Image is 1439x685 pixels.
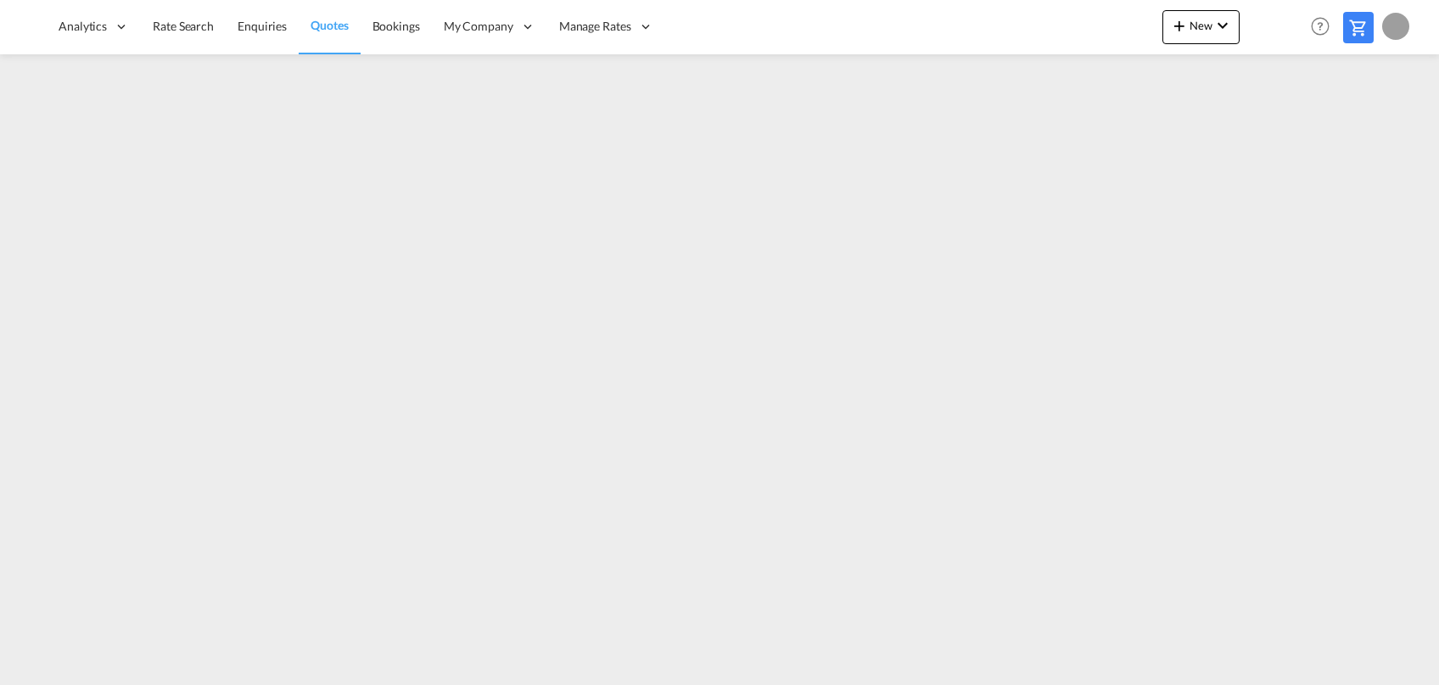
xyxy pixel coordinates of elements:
[311,18,348,32] span: Quotes
[238,19,287,33] span: Enquiries
[1169,19,1233,32] span: New
[1169,15,1190,36] md-icon: icon-plus 400-fg
[1212,15,1233,36] md-icon: icon-chevron-down
[1306,12,1335,41] span: Help
[59,18,107,35] span: Analytics
[1306,12,1343,42] div: Help
[372,19,420,33] span: Bookings
[1162,10,1240,44] button: icon-plus 400-fgNewicon-chevron-down
[444,18,513,35] span: My Company
[153,19,214,33] span: Rate Search
[559,18,631,35] span: Manage Rates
